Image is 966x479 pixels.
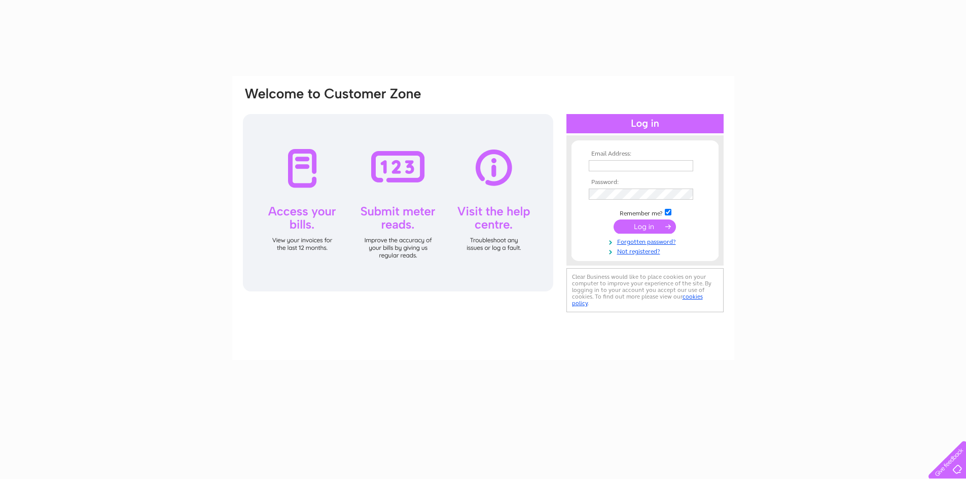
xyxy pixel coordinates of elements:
[586,207,704,217] td: Remember me?
[614,219,676,234] input: Submit
[589,246,704,255] a: Not registered?
[566,268,724,312] div: Clear Business would like to place cookies on your computer to improve your experience of the sit...
[586,151,704,158] th: Email Address:
[586,179,704,186] th: Password:
[589,236,704,246] a: Forgotten password?
[572,293,703,307] a: cookies policy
